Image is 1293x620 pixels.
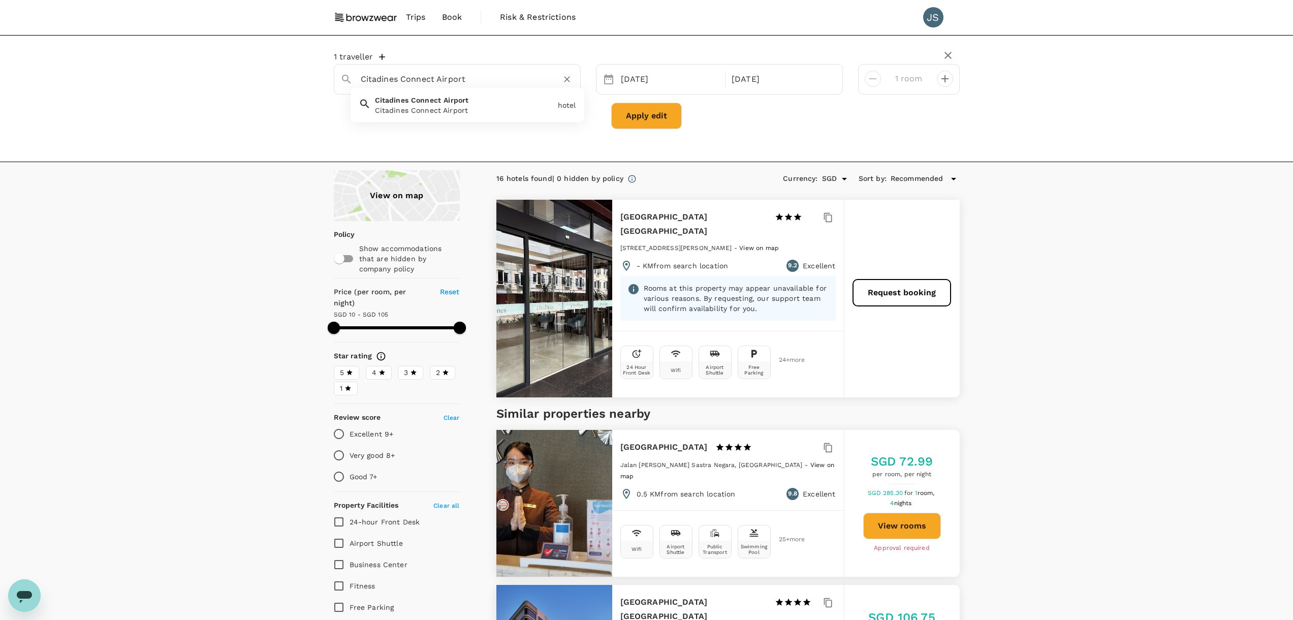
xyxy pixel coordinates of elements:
[739,243,779,252] a: View on map
[617,70,723,89] div: [DATE]
[779,536,794,543] span: 25 + more
[350,603,394,611] span: Free Parking
[442,11,462,23] span: Book
[863,513,941,539] button: View rooms
[803,489,835,499] p: Excellent
[573,78,575,80] button: Close
[805,461,810,469] span: -
[740,364,768,376] div: Free Parking
[853,279,951,306] button: Request booking
[620,244,732,252] span: [STREET_ADDRESS][PERSON_NAME]
[334,500,399,511] h6: Property Facilities
[918,489,935,497] span: room,
[404,367,408,378] span: 3
[406,11,426,23] span: Trips
[496,406,960,422] h5: Similar properties nearby
[350,561,407,569] span: Business Center
[350,582,375,590] span: Fitness
[803,261,835,271] p: Excellent
[889,71,929,87] input: Add rooms
[359,243,459,274] p: Show accommodations that are hidden by company policy
[334,6,398,28] img: Browzwear Solutions Pte Ltd
[637,489,736,499] p: 0.5 KM from search location
[671,367,681,373] div: Wifi
[701,364,729,376] div: Airport Shuttle
[788,261,797,271] span: 9.2
[433,502,459,509] span: Clear all
[620,440,708,454] h6: [GEOGRAPHIC_DATA]
[334,412,381,423] h6: Review score
[868,489,905,497] span: SGD 285.30
[891,173,943,184] span: Recommended
[915,489,936,497] span: 1
[662,544,690,555] div: Airport Shuttle
[361,71,546,87] input: Search cities, hotels, work locations
[444,96,468,104] span: Airport
[871,453,933,470] h5: SGD 72.99
[350,472,377,482] p: Good 7+
[334,52,385,62] button: 1 traveller
[739,244,779,252] span: View on map
[334,311,388,318] span: SGD 10 - SGD 105
[894,500,912,507] span: nights
[874,543,930,553] span: Approval required
[871,470,933,480] span: per room, per night
[350,539,403,547] span: Airport Shuttle
[375,105,554,115] div: Citadines Connect Airport
[436,367,440,378] span: 2
[611,103,682,129] button: Apply edit
[375,96,408,104] span: Citadines
[558,100,576,110] div: hotel
[890,500,913,507] span: 4
[560,72,574,86] button: Clear
[728,70,834,89] div: [DATE]
[350,450,395,460] p: Very good 8+
[372,367,376,378] span: 4
[340,367,344,378] span: 5
[779,357,794,363] span: 24 + more
[444,414,460,421] span: Clear
[334,351,372,362] h6: Star rating
[334,229,340,239] p: Policy
[500,11,576,23] span: Risk & Restrictions
[496,173,623,184] div: 16 hotels found | 0 hidden by policy
[440,288,460,296] span: Reset
[620,461,803,469] span: Jalan [PERSON_NAME] Sastra Negara, [GEOGRAPHIC_DATA]
[637,261,729,271] p: - KM from search location
[334,287,428,309] h6: Price (per room, per night)
[376,351,386,361] svg: Star ratings are awarded to properties to represent the quality of services, facilities, and amen...
[859,173,887,184] h6: Sort by :
[837,172,852,186] button: Open
[783,173,817,184] h6: Currency :
[334,170,460,221] a: View on map
[788,489,797,499] span: 9.8
[734,244,739,252] span: -
[923,7,943,27] div: JS
[632,546,642,552] div: Wifi
[740,544,768,555] div: Swimming Pool
[411,96,441,104] span: Connect
[904,489,914,497] span: for
[937,71,953,87] button: decrease
[644,283,829,314] p: Rooms at this property may appear unavailable for various reasons. By requesting, our support tea...
[620,210,767,238] h6: [GEOGRAPHIC_DATA] [GEOGRAPHIC_DATA]
[340,383,342,394] span: 1
[701,544,729,555] div: Public Transport
[623,364,651,376] div: 24 Hour Front Desk
[350,518,420,526] span: 24-hour Front Desk
[350,429,394,439] p: Excellent 9+
[8,579,41,612] iframe: Button to launch messaging window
